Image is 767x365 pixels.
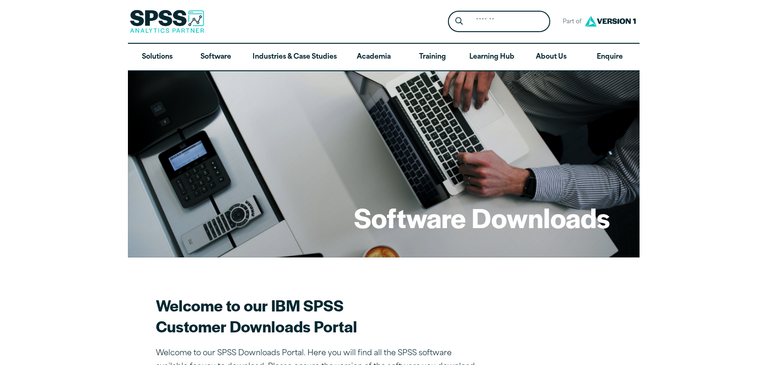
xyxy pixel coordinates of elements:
h1: Software Downloads [354,199,610,236]
a: Software [187,44,245,71]
a: Training [403,44,461,71]
span: Part of [558,15,582,29]
button: Search magnifying glass icon [450,13,467,30]
h2: Welcome to our IBM SPSS Customer Downloads Portal [156,295,481,337]
a: Learning Hub [462,44,522,71]
form: Site Header Search Form [448,11,550,33]
a: Enquire [580,44,639,71]
img: Version1 Logo [582,13,638,30]
img: SPSS Analytics Partner [130,10,204,33]
nav: Desktop version of site main menu [128,44,640,71]
a: About Us [522,44,580,71]
a: Industries & Case Studies [245,44,344,71]
svg: Search magnifying glass icon [455,17,463,25]
a: Academia [344,44,403,71]
a: Solutions [128,44,187,71]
